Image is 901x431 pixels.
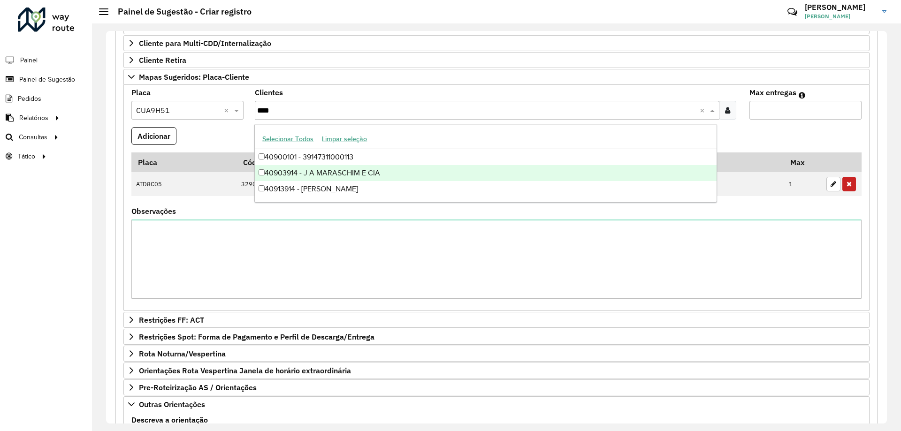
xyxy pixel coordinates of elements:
[139,367,351,374] span: Orientações Rota Vespertina Janela de horário extraordinária
[123,363,870,378] a: Orientações Rota Vespertina Janela de horário extraordinária
[237,152,512,172] th: Código Cliente
[139,333,374,340] span: Restrições Spot: Forma de Pagamento e Perfil de Descarga/Entrega
[799,91,805,99] em: Máximo de clientes que serão colocados na mesma rota com os clientes informados
[224,105,232,116] span: Clear all
[108,7,252,17] h2: Painel de Sugestão - Criar registro
[805,3,875,12] h3: [PERSON_NAME]
[123,396,870,412] a: Outras Orientações
[139,401,205,408] span: Outras Orientações
[139,316,204,324] span: Restrições FF: ACT
[782,2,802,22] a: Contato Rápido
[123,329,870,345] a: Restrições Spot: Forma de Pagamento e Perfil de Descarga/Entrega
[131,87,151,98] label: Placa
[131,127,176,145] button: Adicionar
[784,152,822,172] th: Max
[139,384,257,391] span: Pre-Roteirização AS / Orientações
[255,181,716,197] div: 40913914 - [PERSON_NAME]
[139,56,186,64] span: Cliente Retira
[255,165,716,181] div: 40903914 - J A MARASCHIM E CIA
[123,346,870,362] a: Rota Noturna/Vespertina
[19,132,47,142] span: Consultas
[131,205,176,217] label: Observações
[258,132,318,146] button: Selecionar Todos
[805,12,875,21] span: [PERSON_NAME]
[749,87,796,98] label: Max entregas
[19,75,75,84] span: Painel de Sugestão
[139,73,249,81] span: Mapas Sugeridos: Placa-Cliente
[131,414,208,425] label: Descreva a orientação
[18,151,35,161] span: Tático
[20,55,38,65] span: Painel
[123,52,870,68] a: Cliente Retira
[784,172,822,197] td: 1
[255,149,716,165] div: 40900101 - 39147311000113
[318,132,371,146] button: Limpar seleção
[123,85,870,311] div: Mapas Sugeridos: Placa-Cliente
[123,379,870,395] a: Pre-Roteirização AS / Orientações
[123,35,870,51] a: Cliente para Multi-CDD/Internalização
[131,152,237,172] th: Placa
[131,172,237,197] td: ATD8C05
[123,69,870,85] a: Mapas Sugeridos: Placa-Cliente
[139,350,226,357] span: Rota Noturna/Vespertina
[123,312,870,328] a: Restrições FF: ACT
[139,39,271,47] span: Cliente para Multi-CDD/Internalização
[237,172,512,197] td: 32909472
[19,113,48,123] span: Relatórios
[700,105,708,116] span: Clear all
[254,124,717,203] ng-dropdown-panel: Options list
[255,87,283,98] label: Clientes
[18,94,41,104] span: Pedidos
